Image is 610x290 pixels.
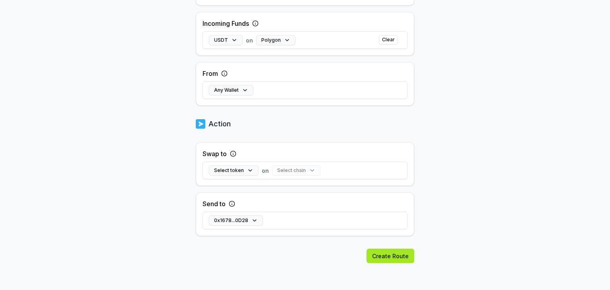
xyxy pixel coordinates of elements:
[379,35,398,44] button: Clear
[203,19,249,28] label: Incoming Funds
[209,215,263,226] button: 0x1678...0D28
[203,149,227,159] label: Swap to
[246,36,253,44] span: on
[262,166,269,175] span: on
[203,199,226,209] label: Send to
[196,118,205,130] img: logo
[203,69,218,78] label: From
[367,249,414,263] button: Create Route
[256,35,295,45] button: Polygon
[209,165,259,176] button: Select token
[209,35,243,45] button: USDT
[209,85,253,95] button: Any Wallet
[208,118,231,130] p: Action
